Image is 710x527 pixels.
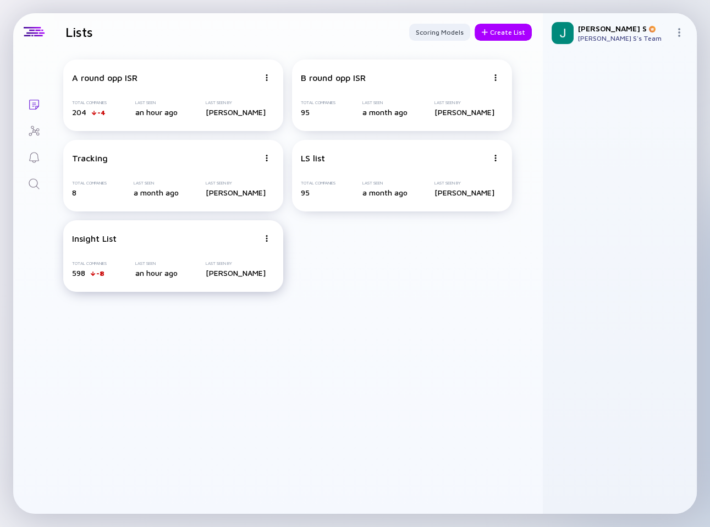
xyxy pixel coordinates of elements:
span: 204 [72,107,86,117]
div: a month ago [362,188,408,197]
img: Menu [492,155,499,161]
div: Last Seen By [434,181,494,186]
a: Reminders [13,143,54,170]
div: an hour ago [135,268,178,278]
div: Total Companies [301,100,335,105]
img: Menu [263,235,270,242]
div: [PERSON_NAME] [434,107,494,117]
div: Insight List [72,233,117,243]
div: a month ago [134,188,179,197]
span: 95 [301,107,310,117]
div: Total Companies [72,261,107,266]
div: Last Seen By [434,100,494,105]
div: [PERSON_NAME] [206,268,266,278]
div: Total Companies [72,181,107,186]
div: [PERSON_NAME] S's Team [578,34,670,42]
div: Total Companies [301,181,335,186]
img: Menu [492,74,499,81]
a: Lists [13,90,54,117]
div: Last Seen [362,100,408,105]
span: 598 [72,268,85,278]
div: LS list [301,153,325,163]
div: Last Seen By [206,261,266,266]
div: Tracking [72,153,108,163]
img: Menu [263,74,270,81]
div: B round opp ISR [301,73,366,83]
div: an hour ago [135,107,178,117]
div: [PERSON_NAME] [206,188,266,197]
div: Last Seen [135,261,178,266]
div: Last Seen By [206,181,266,186]
div: [PERSON_NAME] [434,188,494,197]
button: Create List [475,24,532,41]
div: -4 [97,108,106,117]
h1: Lists [65,24,93,40]
span: 8 [72,188,76,197]
div: Last Seen [134,181,179,186]
div: [PERSON_NAME] [206,107,266,117]
div: -8 [96,269,104,278]
a: Search [13,170,54,196]
span: 95 [301,188,310,197]
a: Investor Map [13,117,54,143]
button: Scoring Models [409,24,470,41]
img: Jon Profile Picture [552,22,574,44]
div: Last Seen [135,100,178,105]
img: Menu [263,155,270,161]
div: a month ago [362,107,408,117]
div: [PERSON_NAME] S [578,24,670,33]
div: A round opp ISR [72,73,137,83]
div: Total Companies [72,100,107,105]
div: Last Seen By [206,100,266,105]
img: Menu [675,28,684,37]
div: Last Seen [362,181,408,186]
